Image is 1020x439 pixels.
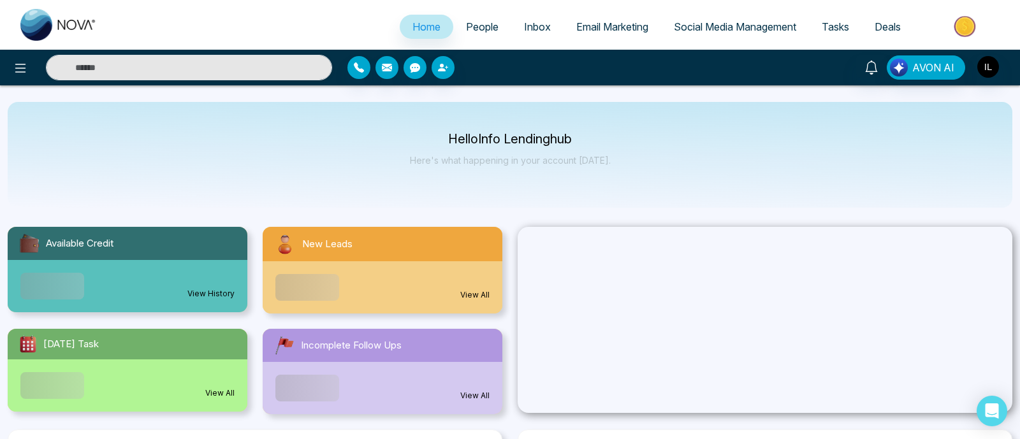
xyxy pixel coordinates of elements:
a: Inbox [511,15,564,39]
a: New LeadsView All [255,227,510,313]
img: Market-place.gif [920,12,1012,41]
span: New Leads [302,237,353,252]
a: Incomplete Follow UpsView All [255,329,510,414]
span: [DATE] Task [43,337,99,352]
span: Incomplete Follow Ups [301,338,402,353]
div: Open Intercom Messenger [977,396,1007,426]
a: View History [187,288,235,299]
a: View All [460,289,490,301]
span: Email Marketing [576,20,648,33]
p: Here's what happening in your account [DATE]. [410,155,611,166]
img: availableCredit.svg [18,232,41,255]
button: AVON AI [887,55,965,80]
a: View All [205,387,235,399]
span: Deals [875,20,901,33]
img: User Avatar [977,56,999,78]
span: AVON AI [912,60,954,75]
a: Home [400,15,453,39]
p: Hello Info Lendinghub [410,134,611,145]
img: Lead Flow [890,59,908,76]
span: Inbox [524,20,551,33]
a: Social Media Management [661,15,809,39]
a: People [453,15,511,39]
span: Social Media Management [674,20,796,33]
a: Email Marketing [564,15,661,39]
img: followUps.svg [273,334,296,357]
img: todayTask.svg [18,334,38,354]
span: Available Credit [46,236,113,251]
a: Deals [862,15,914,39]
span: Tasks [822,20,849,33]
a: View All [460,390,490,401]
a: Tasks [809,15,862,39]
img: newLeads.svg [273,232,297,256]
img: Nova CRM Logo [20,9,97,41]
span: People [466,20,499,33]
span: Home [412,20,441,33]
